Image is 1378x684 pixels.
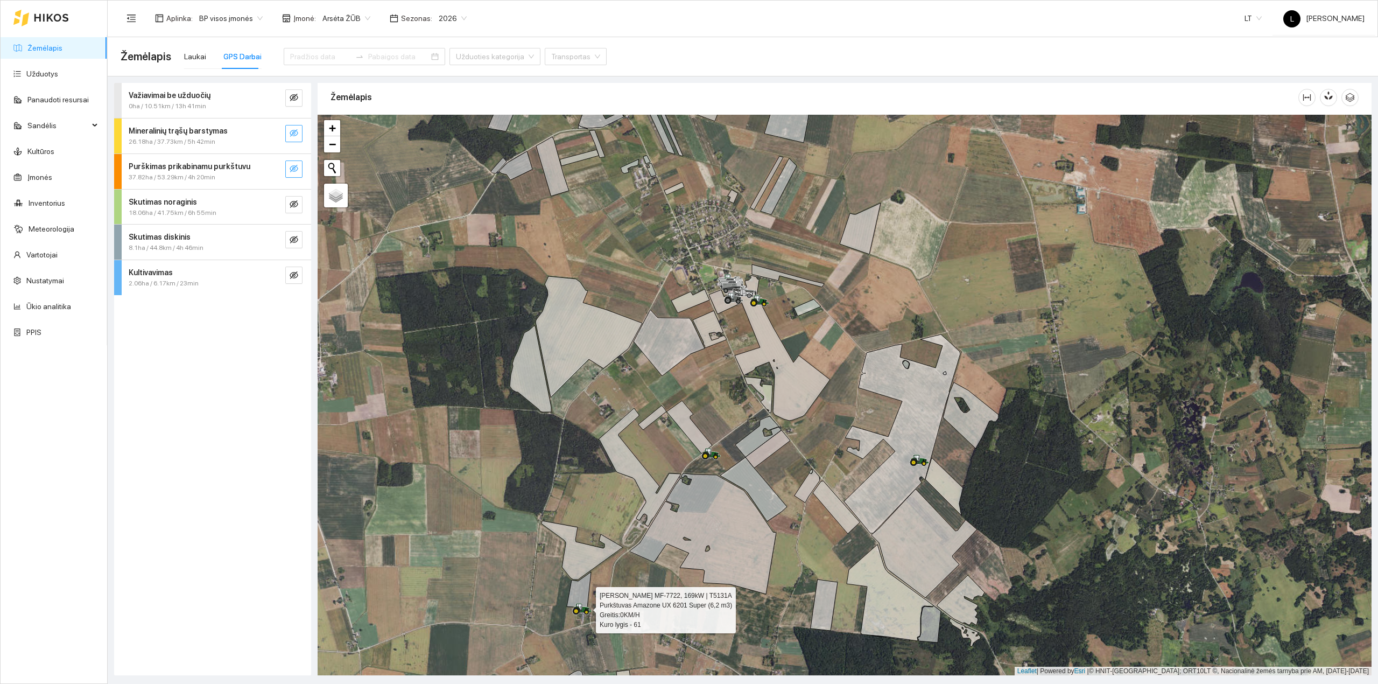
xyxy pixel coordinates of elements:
span: 37.82ha / 53.29km / 4h 20min [129,172,215,183]
a: Nustatymai [26,276,64,285]
span: Žemėlapis [121,48,171,65]
button: eye-invisible [285,125,303,142]
a: Vartotojai [26,250,58,259]
button: eye-invisible [285,89,303,107]
span: eye-invisible [290,93,298,103]
a: Kultūros [27,147,54,156]
button: eye-invisible [285,160,303,178]
input: Pabaigos data [368,51,429,62]
button: eye-invisible [285,196,303,213]
span: eye-invisible [290,235,298,246]
button: eye-invisible [285,267,303,284]
a: Layers [324,184,348,207]
span: shop [282,14,291,23]
div: GPS Darbai [223,51,262,62]
span: eye-invisible [290,200,298,210]
span: | [1087,667,1089,675]
button: column-width [1298,89,1316,106]
button: eye-invisible [285,231,303,248]
a: Užduotys [26,69,58,78]
a: Leaflet [1017,667,1037,675]
span: eye-invisible [290,164,298,175]
strong: Mineralinių trąšų barstymas [129,127,228,135]
span: eye-invisible [290,129,298,139]
strong: Kultivavimas [129,268,173,277]
a: Įmonės [27,173,52,182]
a: Ūkio analitika [26,302,71,311]
button: Initiate a new search [324,160,340,176]
span: 26.18ha / 37.73km / 5h 42min [129,137,215,147]
input: Pradžios data [290,51,351,62]
span: 2.06ha / 6.17km / 23min [129,278,199,289]
a: PPIS [26,328,41,337]
a: Zoom in [324,120,340,136]
span: 2026 [439,10,467,26]
span: 18.06ha / 41.75km / 6h 55min [129,208,216,218]
a: Žemėlapis [27,44,62,52]
span: BP visos įmonės [199,10,263,26]
span: LT [1245,10,1262,26]
button: menu-fold [121,8,142,29]
span: Aplinka : [166,12,193,24]
span: eye-invisible [290,271,298,281]
strong: Skutimas noraginis [129,198,197,206]
a: Panaudoti resursai [27,95,89,104]
strong: Skutimas diskinis [129,233,191,241]
strong: Važiavimai be užduočių [129,91,210,100]
a: Meteorologija [29,225,74,233]
span: Sezonas : [401,12,432,24]
span: [PERSON_NAME] [1283,14,1365,23]
span: 8.1ha / 44.8km / 4h 46min [129,243,203,253]
div: Skutimas diskinis8.1ha / 44.8km / 4h 46mineye-invisible [114,225,311,260]
span: menu-fold [126,13,136,23]
span: + [329,121,336,135]
div: Laukai [184,51,206,62]
div: Mineralinių trąšų barstymas26.18ha / 37.73km / 5h 42mineye-invisible [114,118,311,153]
a: Inventorius [29,199,65,207]
span: Sandėlis [27,115,89,136]
span: − [329,137,336,151]
div: Važiavimai be užduočių0ha / 10.51km / 13h 41mineye-invisible [114,83,311,118]
span: to [355,52,364,61]
span: layout [155,14,164,23]
div: Purškimas prikabinamu purkštuvu37.82ha / 53.29km / 4h 20mineye-invisible [114,154,311,189]
div: | Powered by © HNIT-[GEOGRAPHIC_DATA]; ORT10LT ©, Nacionalinė žemės tarnyba prie AM, [DATE]-[DATE] [1015,667,1372,676]
span: L [1290,10,1294,27]
span: 0ha / 10.51km / 13h 41min [129,101,206,111]
span: Arsėta ŽŪB [322,10,370,26]
span: Įmonė : [293,12,316,24]
span: swap-right [355,52,364,61]
span: calendar [390,14,398,23]
span: column-width [1299,93,1315,102]
a: Zoom out [324,136,340,152]
div: Skutimas noraginis18.06ha / 41.75km / 6h 55mineye-invisible [114,190,311,225]
strong: Purškimas prikabinamu purkštuvu [129,162,250,171]
div: Kultivavimas2.06ha / 6.17km / 23mineye-invisible [114,260,311,295]
a: Esri [1074,667,1086,675]
div: Žemėlapis [331,82,1298,113]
